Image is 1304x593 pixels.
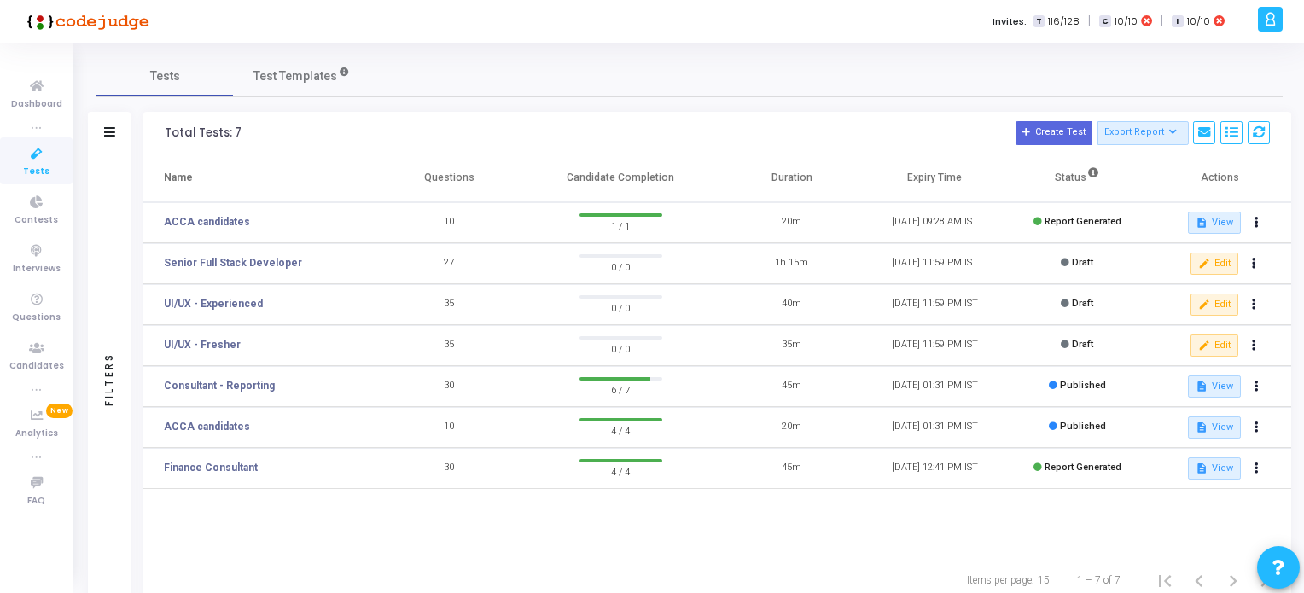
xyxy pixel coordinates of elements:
[579,462,662,480] span: 4 / 4
[579,217,662,234] span: 1 / 1
[12,311,61,325] span: Questions
[143,154,378,202] th: Name
[720,325,863,366] td: 35m
[1198,299,1210,311] mat-icon: edit
[864,407,1006,448] td: [DATE] 01:31 PM IST
[864,284,1006,325] td: [DATE] 11:59 PM IST
[864,448,1006,489] td: [DATE] 12:41 PM IST
[1033,15,1045,28] span: T
[720,243,863,284] td: 1h 15m
[1188,416,1240,439] button: View
[164,296,263,311] a: UI/UX - Experienced
[1072,298,1093,309] span: Draft
[1196,217,1208,229] mat-icon: description
[1072,257,1093,268] span: Draft
[1172,15,1183,28] span: I
[1060,421,1106,432] span: Published
[21,4,149,38] img: logo
[1198,340,1210,352] mat-icon: edit
[1188,212,1240,234] button: View
[967,573,1034,588] div: Items per page:
[864,366,1006,407] td: [DATE] 01:31 PM IST
[1196,421,1208,433] mat-icon: description
[1045,216,1121,227] span: Report Generated
[1045,462,1121,473] span: Report Generated
[579,340,662,357] span: 0 / 0
[164,255,302,270] a: Senior Full Stack Developer
[1038,573,1050,588] div: 15
[1188,457,1240,480] button: View
[164,419,250,434] a: ACCA candidates
[9,359,64,374] span: Candidates
[378,407,521,448] td: 10
[164,214,250,230] a: ACCA candidates
[993,15,1027,29] label: Invites:
[864,202,1006,243] td: [DATE] 09:28 AM IST
[579,421,662,439] span: 4 / 4
[165,126,242,140] div: Total Tests: 7
[1099,15,1110,28] span: C
[15,213,58,228] span: Contests
[378,366,521,407] td: 30
[720,284,863,325] td: 40m
[864,243,1006,284] td: [DATE] 11:59 PM IST
[164,378,275,393] a: Consultant - Reporting
[864,154,1006,202] th: Expiry Time
[1048,15,1080,29] span: 116/128
[27,494,45,509] span: FAQ
[1198,258,1210,270] mat-icon: edit
[1190,253,1237,275] button: Edit
[1190,334,1237,357] button: Edit
[579,258,662,275] span: 0 / 0
[720,202,863,243] td: 20m
[1115,15,1138,29] span: 10/10
[1088,12,1091,30] span: |
[720,448,863,489] td: 45m
[1196,381,1208,392] mat-icon: description
[1077,573,1121,588] div: 1 – 7 of 7
[521,154,720,202] th: Candidate Completion
[378,448,521,489] td: 30
[23,165,49,179] span: Tests
[1196,462,1208,474] mat-icon: description
[253,67,337,85] span: Test Templates
[1097,121,1189,145] button: Export Report
[720,154,863,202] th: Duration
[1187,15,1210,29] span: 10/10
[1072,339,1093,350] span: Draft
[11,97,62,112] span: Dashboard
[164,337,241,352] a: UI/UX - Fresher
[1188,375,1240,398] button: View
[102,285,117,473] div: Filters
[720,407,863,448] td: 20m
[579,381,662,398] span: 6 / 7
[378,202,521,243] td: 10
[164,460,258,475] a: Finance Consultant
[1149,154,1291,202] th: Actions
[15,427,58,441] span: Analytics
[378,284,521,325] td: 35
[378,243,521,284] td: 27
[378,154,521,202] th: Questions
[1190,294,1237,316] button: Edit
[1016,121,1092,145] button: Create Test
[720,366,863,407] td: 45m
[579,299,662,316] span: 0 / 0
[13,262,61,276] span: Interviews
[46,404,73,418] span: New
[1161,12,1163,30] span: |
[1060,380,1106,391] span: Published
[864,325,1006,366] td: [DATE] 11:59 PM IST
[150,67,180,85] span: Tests
[378,325,521,366] td: 35
[1006,154,1149,202] th: Status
